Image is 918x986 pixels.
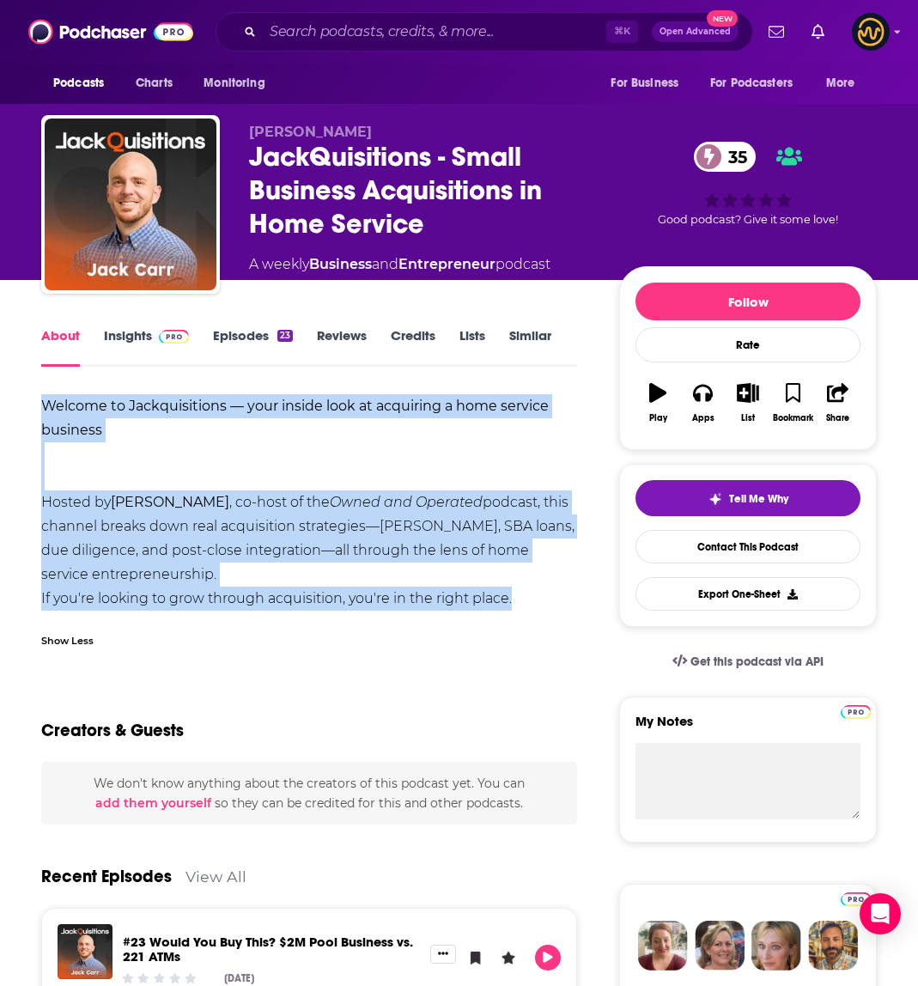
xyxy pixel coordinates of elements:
span: New [707,10,738,27]
a: Contact This Podcast [635,530,860,563]
div: Share [826,413,849,423]
a: InsightsPodchaser Pro [104,327,189,367]
span: More [826,71,855,95]
a: Lists [459,327,485,367]
span: Monitoring [204,71,264,95]
label: My Notes [635,713,860,743]
span: Charts [136,71,173,95]
button: Show profile menu [852,13,890,51]
span: 35 [711,142,756,172]
img: tell me why sparkle [708,492,722,506]
a: Reviews [317,327,367,367]
input: Search podcasts, credits, & more... [263,18,606,46]
div: Open Intercom Messenger [860,893,901,934]
span: For Podcasters [710,71,793,95]
span: We don't know anything about the creators of this podcast yet . You can so they can be credited f... [94,776,525,810]
img: Jules Profile [751,921,801,971]
div: Rate [635,327,860,362]
button: open menu [699,67,818,100]
b: [PERSON_NAME] [111,494,229,510]
button: Export One-Sheet [635,577,860,611]
button: Open AdvancedNew [652,21,739,42]
img: Sydney Profile [638,921,688,971]
button: List [726,372,770,434]
a: Charts [125,67,183,100]
span: Logged in as LowerStreet [852,13,890,51]
div: 23 [277,330,293,342]
span: and [372,256,398,272]
button: Bookmark [770,372,815,434]
span: For Business [611,71,678,95]
img: JackQuisitions - Small Business Acquisitions in Home Service [45,119,216,290]
span: ⌘ K [606,21,638,43]
div: List [741,413,755,423]
button: Play [635,372,680,434]
button: open menu [192,67,287,100]
button: open menu [599,67,700,100]
img: Jon Profile [808,921,858,971]
div: Hosted by , co-host of the podcast, this channel breaks down real acquisition strategies—[PERSON_... [41,394,577,611]
div: Play [649,413,667,423]
button: Share [816,372,860,434]
a: Recent Episodes [41,866,172,887]
img: #23 Would You Buy This? $2M Pool Business vs. 221 ATMs [58,924,112,979]
img: Podchaser Pro [841,892,871,906]
button: Show More Button [430,945,456,964]
button: Follow [635,283,860,320]
img: Podchaser Pro [841,705,871,719]
a: Entrepreneur [398,256,495,272]
a: #23 Would You Buy This? $2M Pool Business vs. 221 ATMs [123,934,413,965]
button: Play [535,945,561,971]
a: Pro website [841,703,871,719]
img: Podchaser Pro [159,330,189,344]
div: Community Rating: 0 out of 5 [120,971,198,984]
div: 35Good podcast? Give it some love! [619,124,877,244]
button: open menu [41,67,126,100]
a: Get this podcast via API [659,641,837,683]
div: Search podcasts, credits, & more... [216,12,753,52]
img: User Profile [852,13,890,51]
a: Similar [509,327,551,367]
a: Business [309,256,372,272]
a: Show notifications dropdown [805,17,831,46]
div: Bookmark [773,413,813,423]
em: Owned and Operated [330,494,483,510]
div: [DATE] [224,972,254,984]
a: Episodes23 [213,327,293,367]
span: Get this podcast via API [690,654,824,669]
a: Pro website [841,890,871,906]
a: About [41,327,80,367]
img: Barbara Profile [695,921,745,971]
span: Tell Me Why [729,492,788,506]
a: Credits [391,327,435,367]
button: tell me why sparkleTell Me Why [635,480,860,516]
a: Show notifications dropdown [762,17,791,46]
span: [PERSON_NAME] [249,124,372,140]
div: Apps [692,413,714,423]
b: Welcome to Jackquisitions — your inside look at acquiring a home service business [41,398,549,438]
span: Podcasts [53,71,104,95]
span: Good podcast? Give it some love! [658,213,838,226]
img: Podchaser - Follow, Share and Rate Podcasts [28,15,193,48]
button: open menu [814,67,877,100]
span: Open Advanced [660,27,731,36]
button: Apps [680,372,725,434]
button: Bookmark Episode [463,945,489,971]
a: View All [185,867,246,886]
a: 35 [694,142,756,172]
div: A weekly podcast [249,254,550,275]
button: add them yourself [95,796,211,810]
h2: Creators & Guests [41,720,184,741]
button: Leave a Rating [495,945,521,971]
